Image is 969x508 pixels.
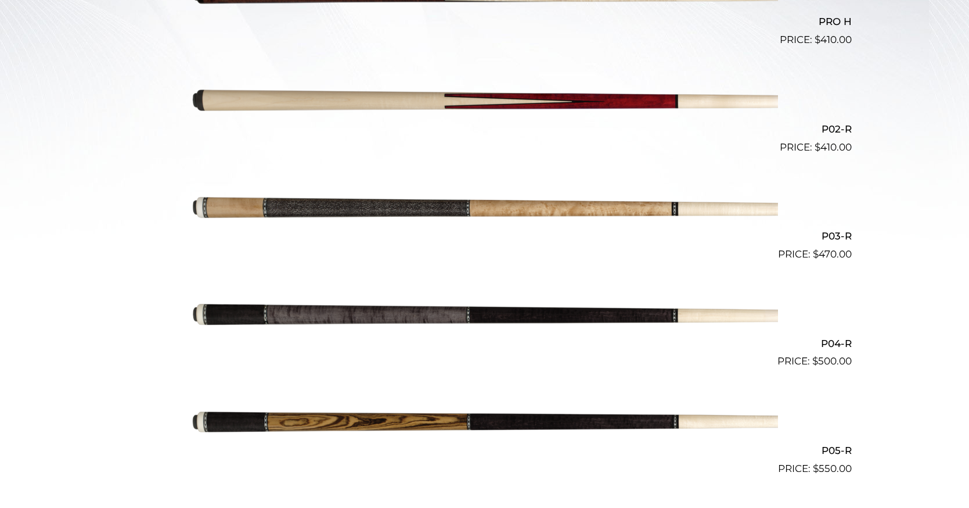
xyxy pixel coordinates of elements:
[815,34,852,45] bdi: 410.00
[118,118,852,139] h2: P02-R
[815,34,820,45] span: $
[812,355,818,367] span: $
[118,267,852,369] a: P04-R $500.00
[192,267,778,364] img: P04-R
[192,160,778,257] img: P03-R
[813,248,819,260] span: $
[118,439,852,461] h2: P05-R
[118,226,852,247] h2: P03-R
[815,141,852,153] bdi: 410.00
[192,52,778,150] img: P02-R
[813,463,819,474] span: $
[812,355,852,367] bdi: 500.00
[118,332,852,354] h2: P04-R
[118,160,852,262] a: P03-R $470.00
[118,11,852,33] h2: PRO H
[118,374,852,476] a: P05-R $550.00
[813,248,852,260] bdi: 470.00
[813,463,852,474] bdi: 550.00
[192,374,778,471] img: P05-R
[815,141,820,153] span: $
[118,52,852,155] a: P02-R $410.00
